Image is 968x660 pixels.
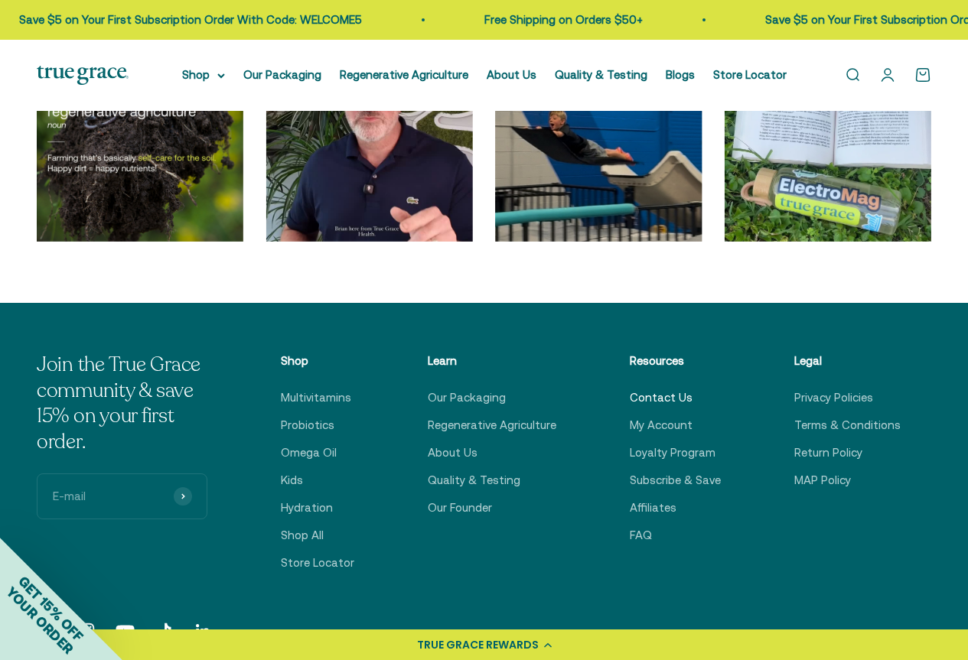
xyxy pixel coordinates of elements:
[555,68,647,81] a: Quality & Testing
[281,416,334,434] a: Probiotics
[428,471,520,489] a: Quality & Testing
[481,13,640,26] a: Free Shipping on Orders $50+
[794,416,901,434] a: Terms & Conditions
[3,584,77,657] span: YOUR ORDER
[794,389,873,407] a: Privacy Policies
[794,352,901,370] p: Legal
[281,352,354,370] p: Shop
[281,526,324,545] a: Shop All
[281,499,333,517] a: Hydration
[193,621,213,642] a: Follow on LinkedIn
[630,526,652,545] a: FAQ
[428,352,556,370] p: Learn
[725,35,931,242] div: Go to Instagram post
[281,444,337,462] a: Omega Oil
[428,389,506,407] a: Our Packaging
[37,352,207,455] p: Join the True Grace community & save 15% on your first order.
[243,68,321,81] a: Our Packaging
[15,573,86,644] span: GET 15% OFF
[340,68,468,81] a: Regenerative Agriculture
[630,471,721,489] a: Subscribe & Save
[630,499,676,517] a: Affiliates
[115,621,135,642] a: Follow on YouTube
[16,11,359,29] p: Save $5 on Your First Subscription Order With Code: WELCOME5
[630,444,715,462] a: Loyalty Program
[487,68,536,81] a: About Us
[281,389,351,407] a: Multivitamins
[630,352,721,370] p: Resources
[630,389,693,407] a: Contact Us
[428,499,492,517] a: Our Founder
[630,416,693,434] a: My Account
[417,637,539,653] div: TRUE GRACE REWARDS
[37,35,243,242] div: Go to Instagram post
[495,35,702,242] div: Go to Instagram post
[713,68,787,81] a: Store Locator
[794,444,862,462] a: Return Policy
[794,471,851,489] a: MAP Policy
[182,66,225,84] summary: Shop
[266,35,473,242] div: Go to Instagram post
[428,416,556,434] a: Regenerative Agriculture
[666,68,695,81] a: Blogs
[281,471,303,489] a: Kids
[154,621,174,642] a: Follow on TikTok
[281,554,354,572] a: Store Locator
[428,444,477,462] a: About Us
